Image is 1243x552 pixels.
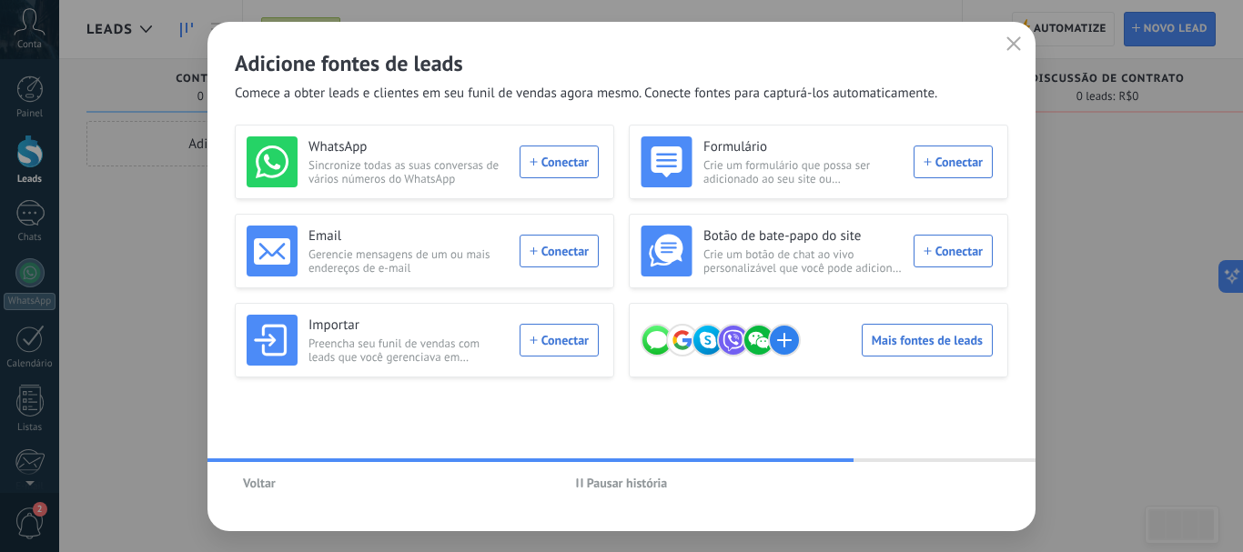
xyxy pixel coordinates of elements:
[308,227,509,246] h3: Email
[703,247,903,275] span: Crie um botão de chat ao vivo personalizável que você pode adicionar ao seu site
[703,158,903,186] span: Crie um formulário que possa ser adicionado ao seu site ou compartilhado como um link
[568,469,676,497] button: Pausar história
[703,138,903,156] h3: Formulário
[243,477,276,489] span: Voltar
[308,336,509,364] span: Preencha seu funil de vendas com leads que você gerenciava em planilhas
[703,227,903,246] h3: Botão de bate-papo do site
[308,138,509,156] h3: WhatsApp
[235,49,1008,77] h2: Adicione fontes de leads
[308,316,509,335] h3: Importar
[308,247,509,275] span: Gerencie mensagens de um ou mais endereços de e-mail
[587,477,668,489] span: Pausar história
[308,158,509,186] span: Sincronize todas as suas conversas de vários números do WhatsApp
[235,85,937,103] span: Comece a obter leads e clientes em seu funil de vendas agora mesmo. Conecte fontes para capturá-l...
[235,469,284,497] button: Voltar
